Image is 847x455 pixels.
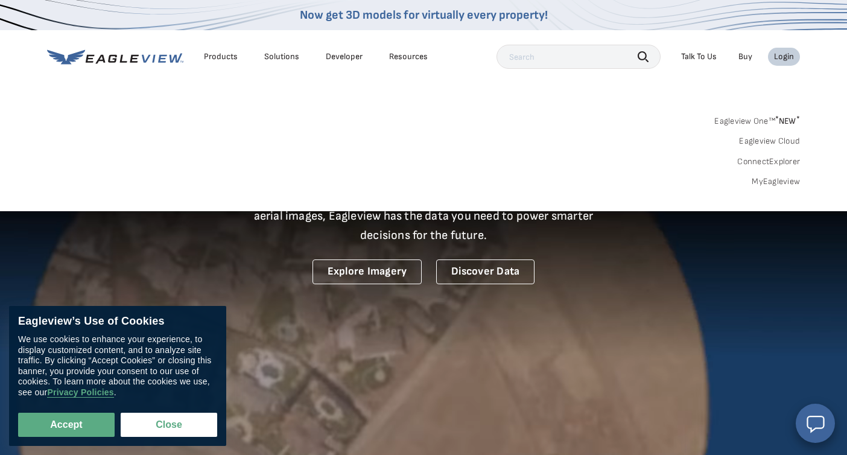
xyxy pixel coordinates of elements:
div: Eagleview’s Use of Cookies [18,315,217,328]
button: Accept [18,413,115,437]
div: Talk To Us [681,51,717,62]
div: Resources [389,51,428,62]
a: Now get 3D models for virtually every property! [300,8,548,22]
span: NEW [775,116,800,126]
a: MyEagleview [752,176,800,187]
a: Buy [738,51,752,62]
div: Login [774,51,794,62]
button: Open chat window [796,404,835,443]
div: We use cookies to enhance your experience, to display customized content, and to analyze site tra... [18,334,217,398]
input: Search [496,45,661,69]
button: Close [121,413,217,437]
a: Eagleview One™*NEW* [714,112,800,126]
a: Discover Data [436,259,535,284]
div: Solutions [264,51,299,62]
a: Privacy Policies [47,387,113,398]
a: Developer [326,51,363,62]
a: Eagleview Cloud [739,136,800,147]
a: ConnectExplorer [737,156,800,167]
p: A new era starts here. Built on more than 3.5 billion high-resolution aerial images, Eagleview ha... [239,187,608,245]
a: Explore Imagery [312,259,422,284]
div: Products [204,51,238,62]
